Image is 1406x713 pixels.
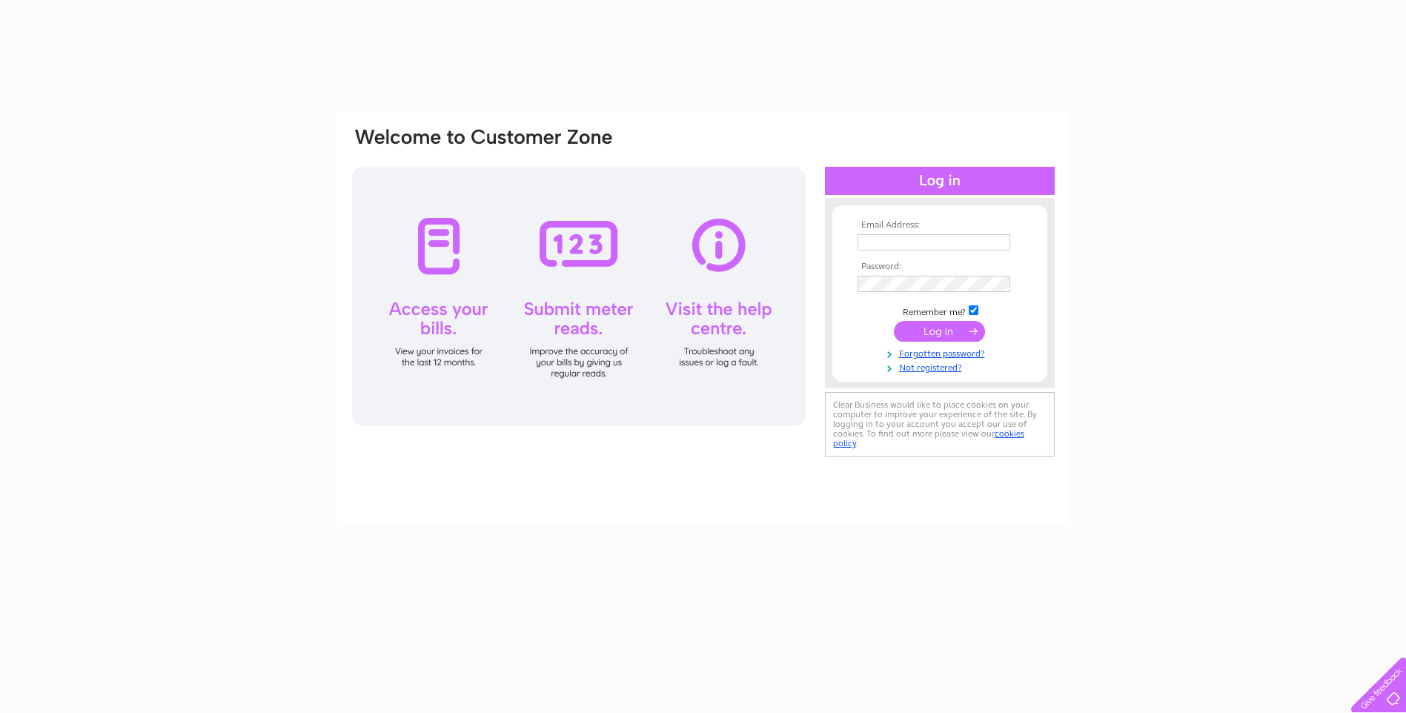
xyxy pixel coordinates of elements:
[833,428,1024,448] a: cookies policy
[825,392,1055,457] div: Clear Business would like to place cookies on your computer to improve your experience of the sit...
[854,220,1026,231] th: Email Address:
[894,321,985,342] input: Submit
[858,359,1026,374] a: Not registered?
[858,345,1026,359] a: Forgotten password?
[854,303,1026,318] td: Remember me?
[854,262,1026,272] th: Password:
